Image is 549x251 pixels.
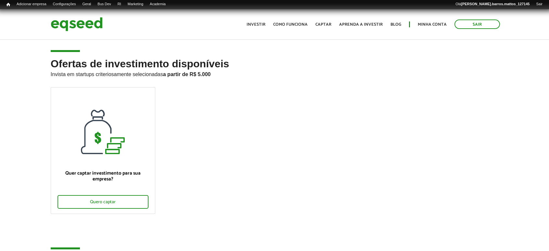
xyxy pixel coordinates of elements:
[247,22,265,27] a: Investir
[452,2,533,7] a: Olá[PERSON_NAME].barros.mattos_127145
[3,2,13,8] a: Início
[94,2,114,7] a: Bus Dev
[51,87,155,214] a: Quer captar investimento para sua empresa? Quero captar
[461,2,530,6] strong: [PERSON_NAME].barros.mattos_127145
[273,22,308,27] a: Como funciona
[51,58,498,87] h2: Ofertas de investimento disponíveis
[114,2,124,7] a: RI
[533,2,546,7] a: Sair
[418,22,447,27] a: Minha conta
[6,2,10,7] span: Início
[51,70,498,77] p: Invista em startups criteriosamente selecionadas
[315,22,331,27] a: Captar
[13,2,50,7] a: Adicionar empresa
[124,2,147,7] a: Marketing
[50,2,79,7] a: Configurações
[454,20,500,29] a: Sair
[163,72,211,77] strong: a partir de R$ 5.000
[79,2,94,7] a: Geral
[51,16,103,33] img: EqSeed
[339,22,383,27] a: Aprenda a investir
[57,170,148,182] p: Quer captar investimento para sua empresa?
[390,22,401,27] a: Blog
[57,195,148,209] div: Quero captar
[147,2,169,7] a: Academia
